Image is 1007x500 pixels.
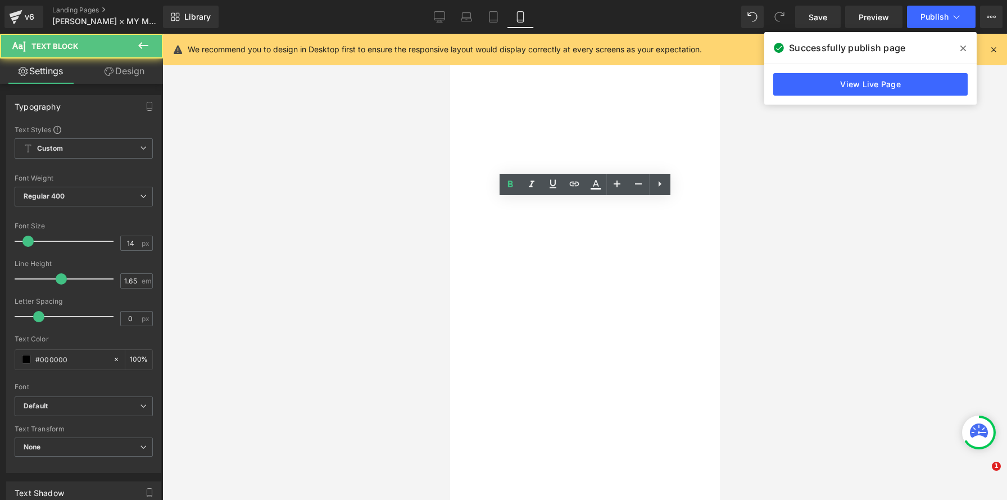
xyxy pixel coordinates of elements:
[480,6,507,28] a: Tablet
[15,96,61,111] div: Typography
[24,402,48,411] i: Default
[84,58,165,84] a: Design
[15,383,153,391] div: Font
[980,6,1003,28] button: More
[773,73,968,96] a: View Live Page
[809,11,827,23] span: Save
[768,6,791,28] button: Redo
[15,482,64,498] div: Text Shadow
[24,443,41,451] b: None
[507,6,534,28] a: Mobile
[845,6,902,28] a: Preview
[22,10,37,24] div: v6
[15,425,153,433] div: Text Transform
[426,6,453,28] a: Desktop
[52,17,160,26] span: [PERSON_NAME] × MY MELODY & [PERSON_NAME]
[453,6,480,28] a: Laptop
[15,335,153,343] div: Text Color
[15,298,153,305] div: Letter Spacing
[125,350,152,370] div: %
[37,144,63,154] b: Custom
[163,6,219,28] a: New Library
[15,174,153,182] div: Font Weight
[741,6,764,28] button: Undo
[31,42,78,51] span: Text Block
[35,353,107,366] input: Color
[920,12,949,21] span: Publish
[142,240,151,247] span: px
[969,462,996,489] iframe: Intercom live chat
[188,43,702,56] p: We recommend you to design in Desktop first to ensure the responsive layout would display correct...
[907,6,976,28] button: Publish
[789,41,905,55] span: Successfully publish page
[15,222,153,230] div: Font Size
[142,315,151,322] span: px
[859,11,889,23] span: Preview
[992,462,1001,471] span: 1
[15,260,153,268] div: Line Height
[15,125,153,134] div: Text Styles
[4,6,43,28] a: v6
[24,192,65,200] b: Regular 400
[142,277,151,285] span: em
[52,6,182,15] a: Landing Pages
[184,12,211,22] span: Library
